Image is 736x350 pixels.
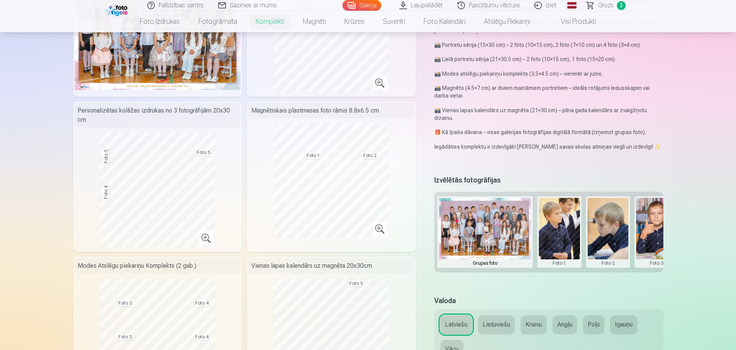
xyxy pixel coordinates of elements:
[294,11,335,32] a: Magnēti
[598,1,614,10] span: Grozs
[374,11,414,32] a: Suvenīri
[617,1,626,10] span: 3
[583,315,604,334] button: Poļu
[434,55,663,63] p: 📸 Lielā portretu sērija (21×30.5 cm) – 2 foto (10×15 cm), 1 foto (15×20 cm).
[75,258,241,274] div: Modes Atslēgu piekariņu Komplekts (2 gab.)
[106,3,130,16] img: /fa1
[75,103,241,128] div: Personalizētas kolāžas izdrukas no 3 fotogrāfijām 20x30 cm
[553,315,577,334] button: Angļu
[434,128,663,136] p: 🎁 Kā īpaša dāvana – visas galerijas fotogrāfijas digitālā formātā (izņemot grupas foto).
[521,315,547,334] button: Krievu
[189,11,246,32] a: Fotogrāmata
[434,295,663,306] h5: Valoda
[246,11,294,32] a: Komplekti
[434,106,663,122] p: 📸 Vienas lapas kalendārs uz magnēta (21×30 cm) – pilna gada kalendārs ar zvaigžņotu dizainu.
[434,84,663,100] p: 📸 Magnēts (4.5×7 cm) ar diviem maināmiem portretiem – ideāls rotājums ledusskapim vai darba vietai.
[248,258,414,274] div: Vienas lapas kalendārs uz magnēta 20x30cm
[414,11,475,32] a: Foto kalendāri
[478,315,515,334] button: Lietuviešu
[475,11,539,32] a: Atslēgu piekariņi
[131,11,189,32] a: Foto izdrukas
[434,41,663,49] p: 📸 Portretu sērija (15×30 cm) – 2 foto (10×15 cm), 2 foto (7×10 cm) un 4 foto (3×4 cm).
[335,11,374,32] a: Krūzes
[610,315,637,334] button: Igauņu
[439,259,531,267] div: Grupas foto
[434,175,501,186] h5: Izvēlētās fotogrāfijas
[539,11,605,32] a: Visi produkti
[434,143,663,151] p: Iegādāties komplektu ir izdevīgāk! [PERSON_NAME] savas skolas atmiņas viegli un izdevīgi! ✨
[434,70,663,78] p: 📸 Modes atslēgu piekariņu komplekts (3.5×4.5 cm) – vienmēr ar jums.
[440,315,472,334] button: Latviešu
[248,103,414,118] div: Magnētiskais plastmasas foto rāmis 8.8x6.5 cm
